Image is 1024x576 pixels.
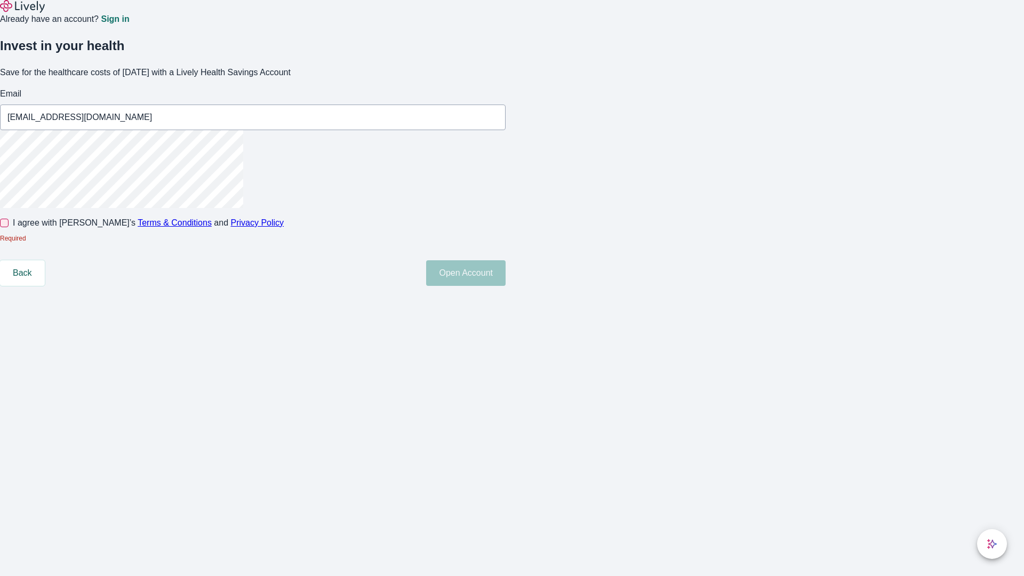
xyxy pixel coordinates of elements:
[977,529,1007,559] button: chat
[987,539,997,549] svg: Lively AI Assistant
[231,218,284,227] a: Privacy Policy
[138,218,212,227] a: Terms & Conditions
[101,15,129,23] a: Sign in
[13,217,284,229] span: I agree with [PERSON_NAME]’s and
